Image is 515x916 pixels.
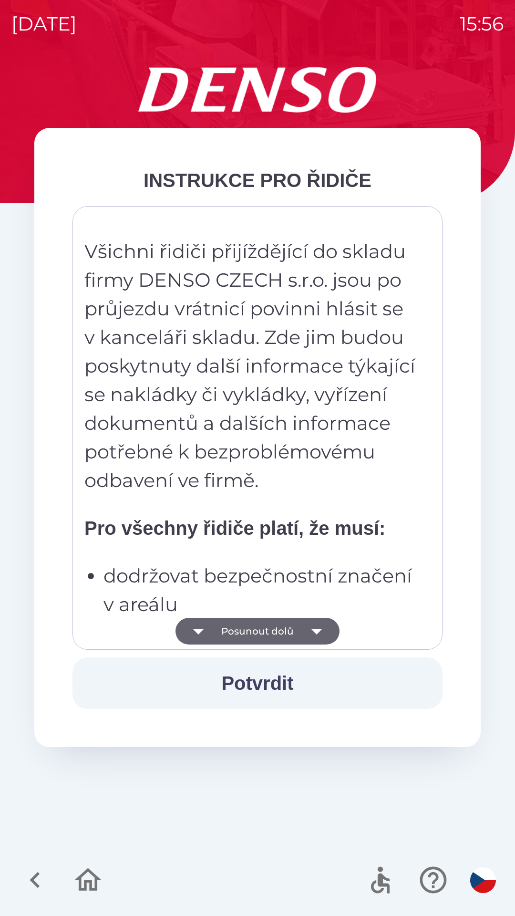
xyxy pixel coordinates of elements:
[103,562,417,619] p: dodržovat bezpečnostní značení v areálu
[72,657,443,709] button: Potvrdit
[460,10,504,38] p: 15:56
[175,618,340,645] button: Posunout dolů
[84,237,417,495] p: Všichni řidiči přijíždějící do skladu firmy DENSO CZECH s.r.o. jsou po průjezdu vrátnicí povinni ...
[34,67,481,113] img: Logo
[11,10,77,38] p: [DATE]
[84,518,385,539] strong: Pro všechny řidiče platí, že musí:
[72,166,443,195] div: INSTRUKCE PRO ŘIDIČE
[470,867,496,893] img: cs flag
